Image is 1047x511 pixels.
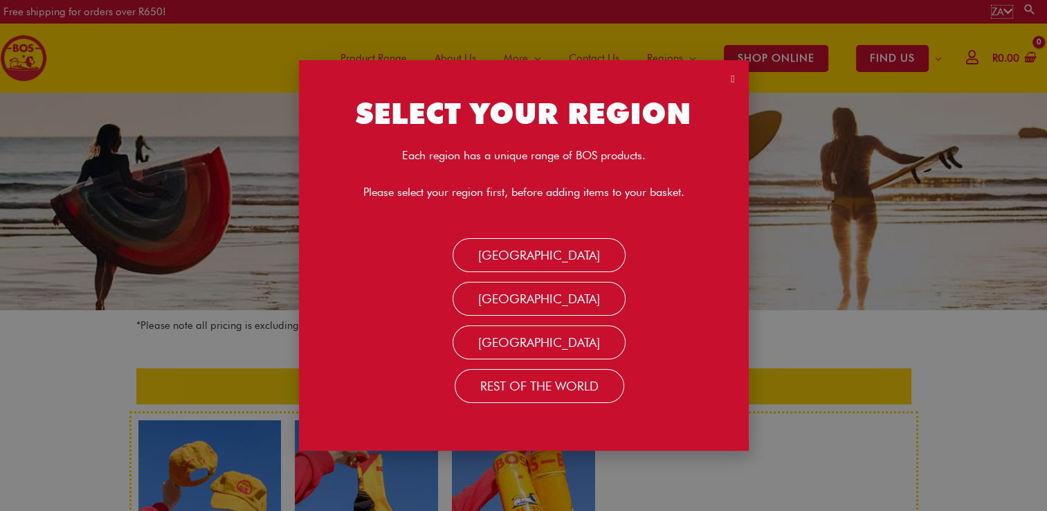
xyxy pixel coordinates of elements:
a: [GEOGRAPHIC_DATA] [453,238,626,271]
a: [GEOGRAPHIC_DATA] [453,325,626,359]
a: Rest Of the World [455,369,624,402]
a: Close [731,74,734,84]
h2: SELECT YOUR REGION [313,95,735,133]
nav: Menu [313,246,735,395]
p: Each region has a unique range of BOS products. [313,147,735,164]
a: [GEOGRAPHIC_DATA] [453,282,626,315]
p: Please select your region first, before adding items to your basket. [313,183,735,201]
